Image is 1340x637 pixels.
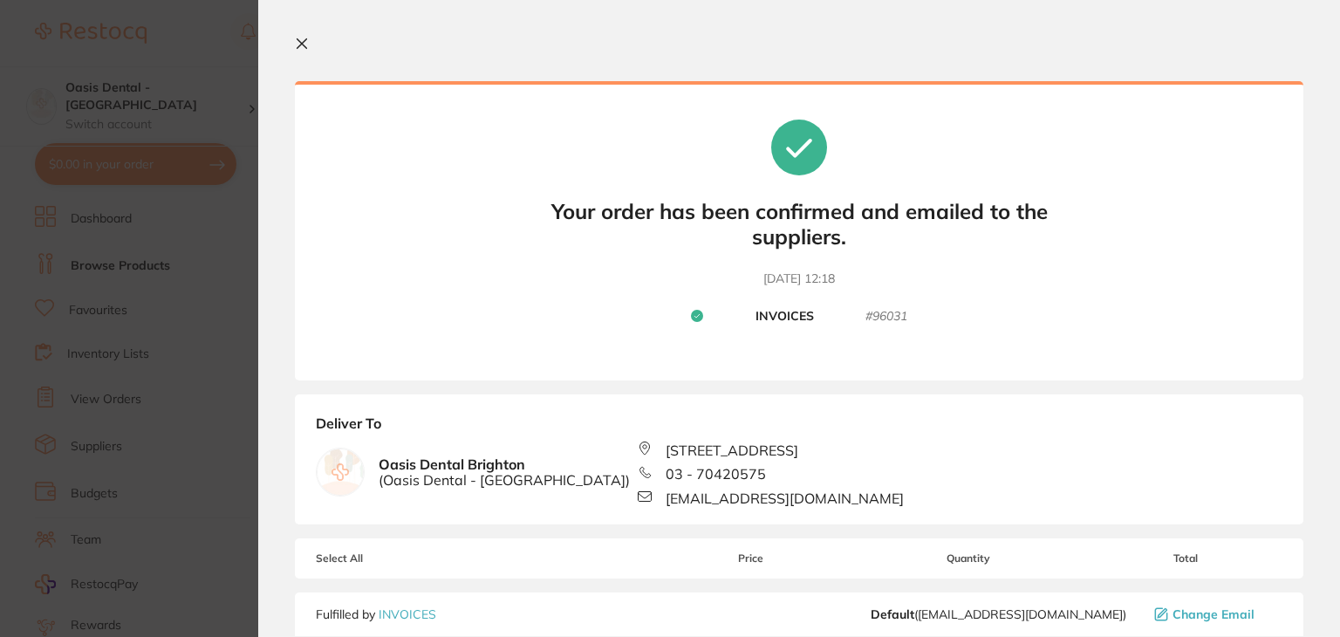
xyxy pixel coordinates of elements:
[379,472,630,488] span: ( Oasis Dental - [GEOGRAPHIC_DATA] )
[654,552,848,565] span: Price
[847,552,1089,565] span: Quantity
[755,309,814,325] b: INVOICES
[1172,607,1255,621] span: Change Email
[871,607,1126,621] span: brighton@oasisdentalstudio.com.au
[871,606,914,622] b: Default
[537,199,1061,250] b: Your order has been confirmed and emailed to the suppliers.
[317,449,364,496] img: empty.jpg
[379,606,436,622] a: INVOICES
[666,466,766,482] span: 03 - 70420575
[666,490,904,506] span: [EMAIL_ADDRESS][DOMAIN_NAME]
[316,415,1282,442] b: Deliver To
[379,456,630,489] b: Oasis Dental Brighton
[316,552,490,565] span: Select All
[865,309,907,325] small: # 96031
[1149,606,1282,622] button: Change Email
[316,607,436,621] p: Fulfilled by
[1089,552,1282,565] span: Total
[666,442,798,458] span: [STREET_ADDRESS]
